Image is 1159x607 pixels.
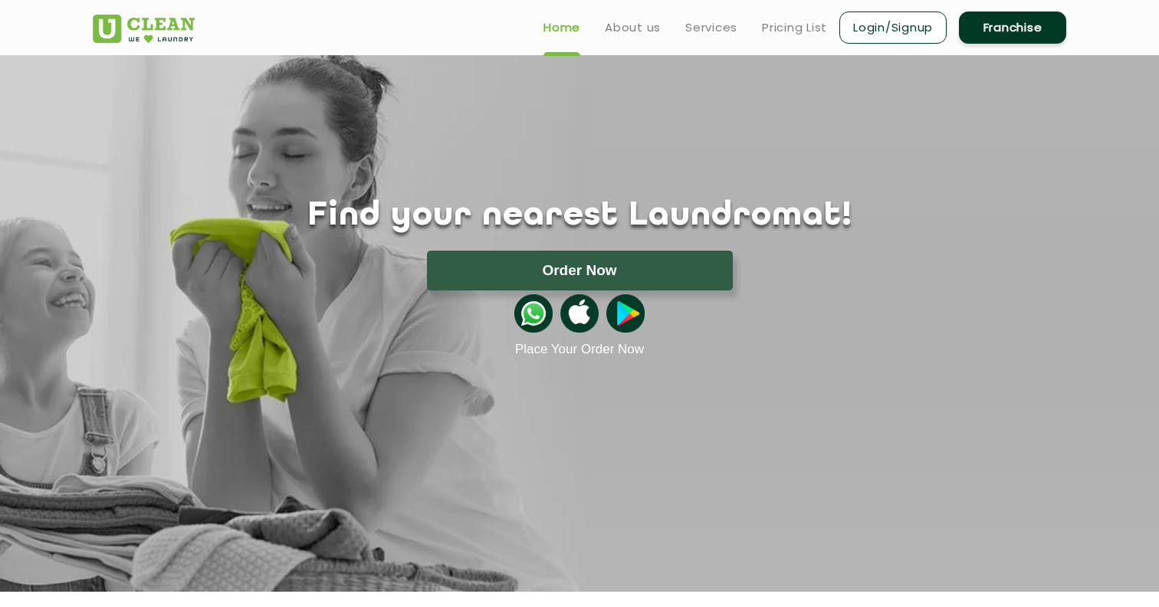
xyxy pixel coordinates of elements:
[560,294,599,333] img: apple-icon.png
[606,294,645,333] img: playstoreicon.png
[839,11,947,44] a: Login/Signup
[762,18,827,37] a: Pricing List
[605,18,661,37] a: About us
[959,11,1066,44] a: Franchise
[543,18,580,37] a: Home
[514,294,553,333] img: whatsappicon.png
[515,342,644,357] a: Place Your Order Now
[81,197,1078,235] h1: Find your nearest Laundromat!
[93,15,195,43] img: UClean Laundry and Dry Cleaning
[427,251,733,290] button: Order Now
[685,18,737,37] a: Services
